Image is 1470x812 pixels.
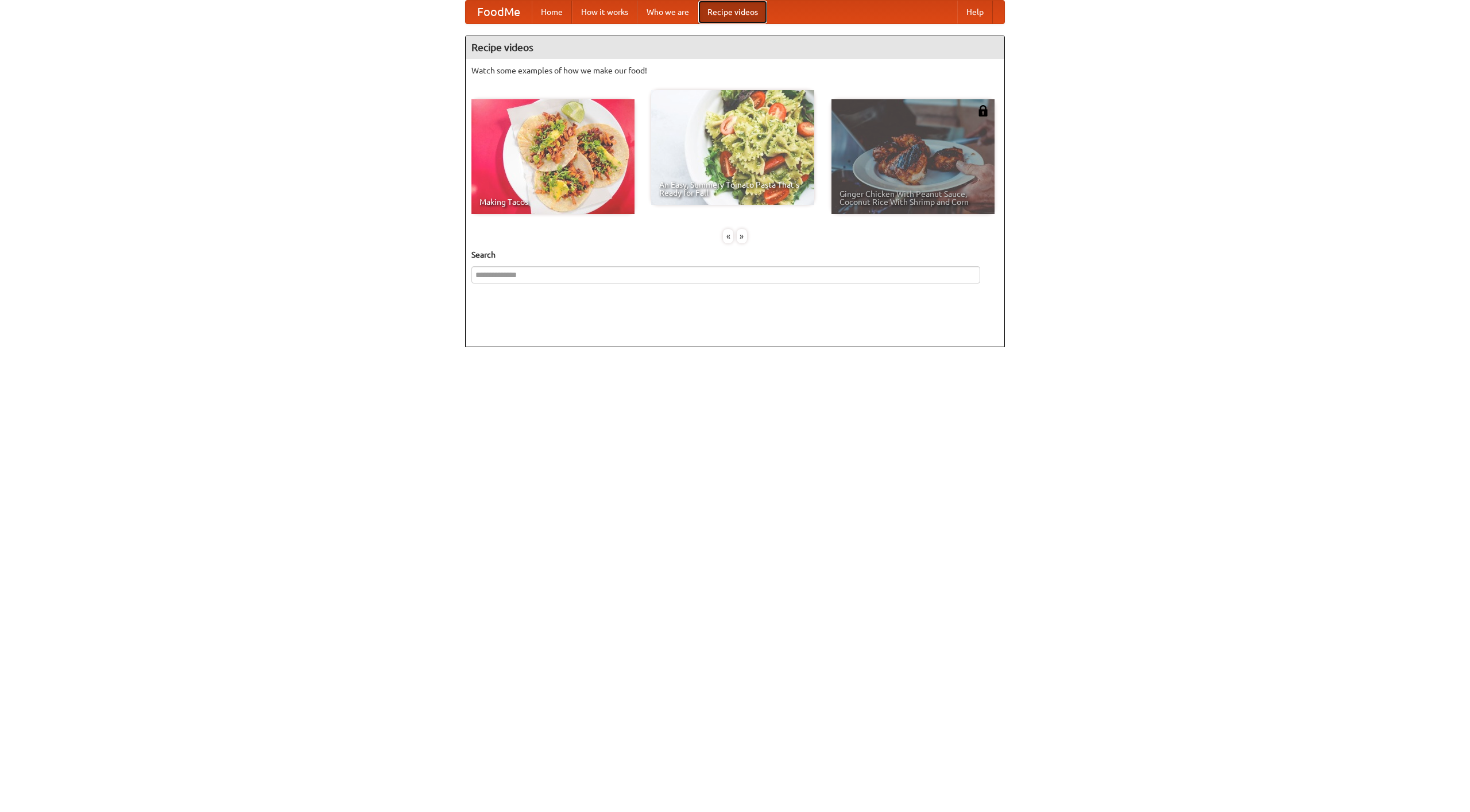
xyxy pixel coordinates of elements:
h5: Search [471,249,999,261]
div: » [737,229,747,243]
span: An Easy, Summery Tomato Pasta That's Ready for Fall [659,181,806,197]
img: 483408.png [977,105,989,116]
p: Watch some examples of how we make our food! [471,65,999,76]
a: Home [532,1,572,24]
a: Recipe videos [698,1,767,24]
a: Making Tacos [471,99,635,214]
a: An Easy, Summery Tomato Pasta That's Ready for Fall [651,90,814,205]
span: Making Tacos [479,198,626,206]
a: FoodMe [466,1,532,24]
a: Who we are [637,1,698,24]
a: How it works [572,1,637,24]
h4: Recipe videos [466,36,1004,59]
div: « [723,229,733,243]
a: Help [957,1,993,24]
